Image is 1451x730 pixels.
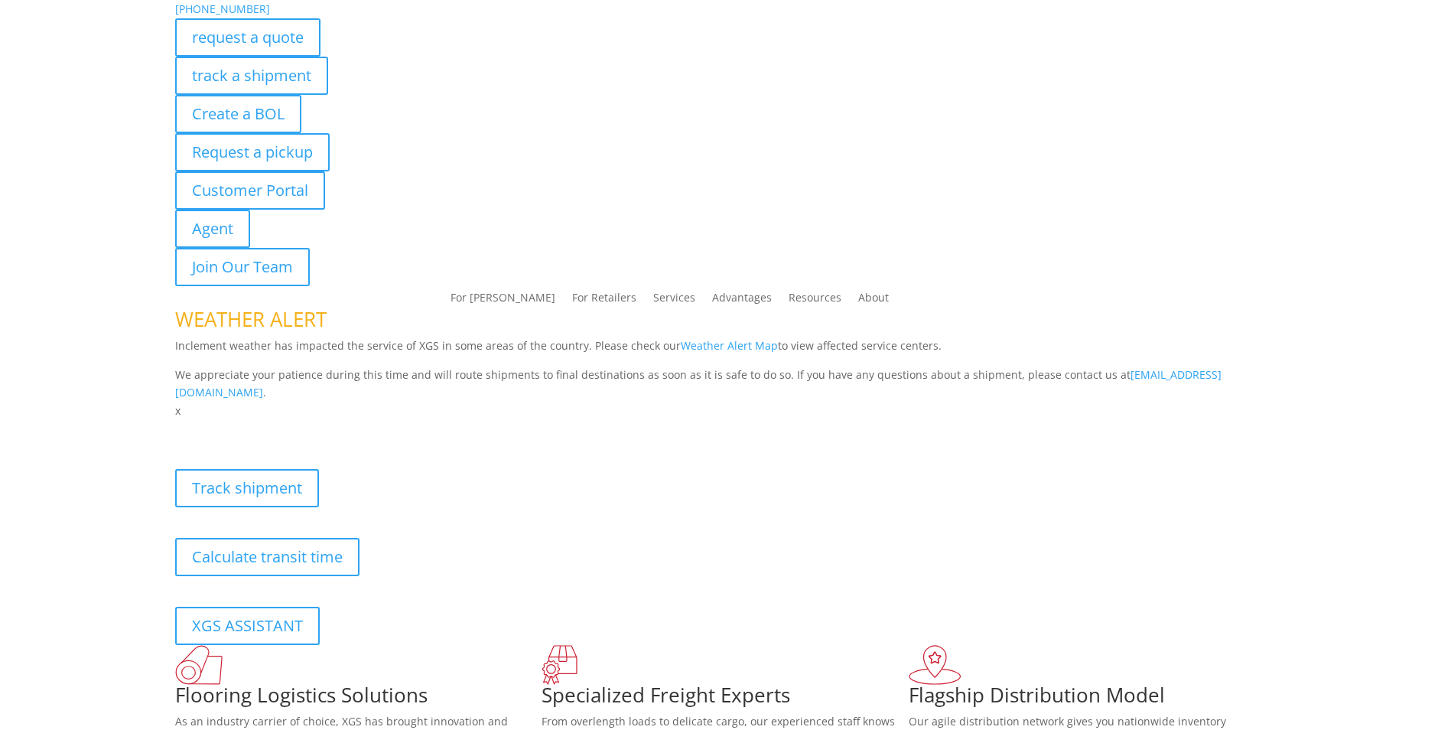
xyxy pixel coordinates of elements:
img: xgs-icon-flagship-distribution-model-red [909,645,961,685]
p: Inclement weather has impacted the service of XGS in some areas of the country. Please check our ... [175,337,1277,366]
h1: Flagship Distribution Model [909,685,1276,712]
a: Weather Alert Map [681,338,778,353]
a: Resources [789,292,841,309]
a: XGS ASSISTANT [175,607,320,645]
a: Services [653,292,695,309]
a: Track shipment [175,469,319,507]
h1: Flooring Logistics Solutions [175,685,542,712]
a: [PHONE_NUMBER] [175,2,270,16]
h1: Specialized Freight Experts [542,685,909,712]
img: xgs-icon-total-supply-chain-intelligence-red [175,645,223,685]
a: Agent [175,210,250,248]
a: Request a pickup [175,133,330,171]
img: xgs-icon-focused-on-flooring-red [542,645,577,685]
a: About [858,292,889,309]
a: request a quote [175,18,320,57]
b: Visibility, transparency, and control for your entire supply chain. [175,422,516,437]
a: For Retailers [572,292,636,309]
a: Customer Portal [175,171,325,210]
a: Join Our Team [175,248,310,286]
p: We appreciate your patience during this time and will route shipments to final destinations as so... [175,366,1277,402]
a: Calculate transit time [175,538,359,576]
a: Create a BOL [175,95,301,133]
a: Advantages [712,292,772,309]
p: x [175,402,1277,420]
a: For [PERSON_NAME] [451,292,555,309]
a: track a shipment [175,57,328,95]
span: WEATHER ALERT [175,305,327,333]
